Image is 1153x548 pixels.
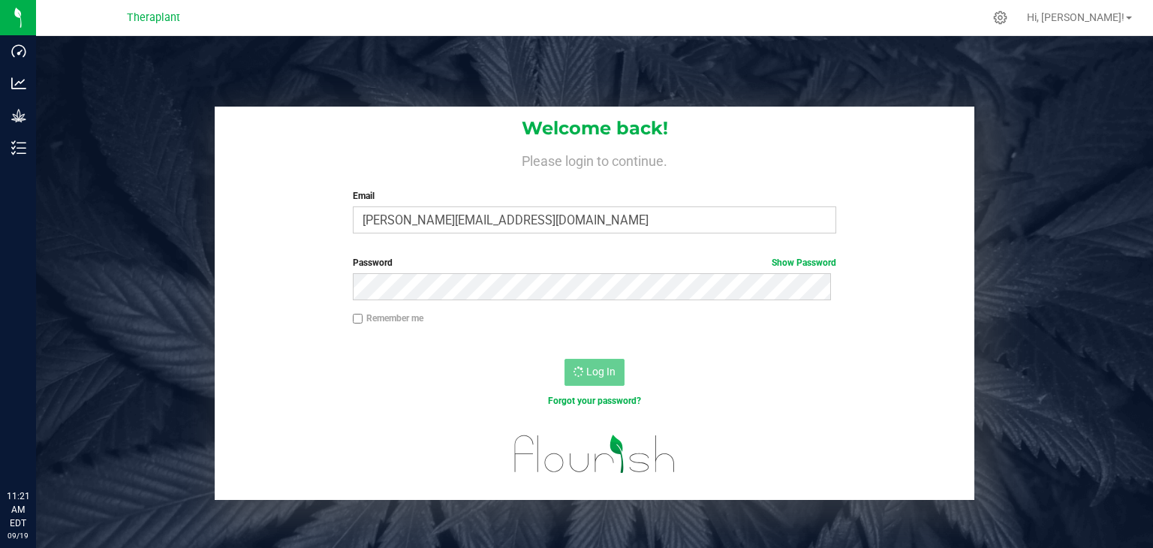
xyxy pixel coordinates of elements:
a: Forgot your password? [548,396,641,406]
span: Theraplant [127,11,180,24]
inline-svg: Analytics [11,76,26,91]
p: 09/19 [7,530,29,541]
label: Email [353,189,837,203]
input: Remember me [353,314,363,324]
span: Log In [586,366,616,378]
a: Show Password [772,257,836,268]
inline-svg: Inventory [11,140,26,155]
img: flourish_logo.svg [500,423,690,484]
iframe: Resource center unread badge [44,426,62,444]
label: Remember me [353,312,423,325]
button: Log In [564,359,625,386]
h1: Welcome back! [215,119,974,138]
h4: Please login to continue. [215,150,974,168]
div: Manage settings [991,11,1010,25]
span: Hi, [PERSON_NAME]! [1027,11,1124,23]
span: Password [353,257,393,268]
inline-svg: Grow [11,108,26,123]
inline-svg: Dashboard [11,44,26,59]
p: 11:21 AM EDT [7,489,29,530]
iframe: Resource center [15,428,60,473]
